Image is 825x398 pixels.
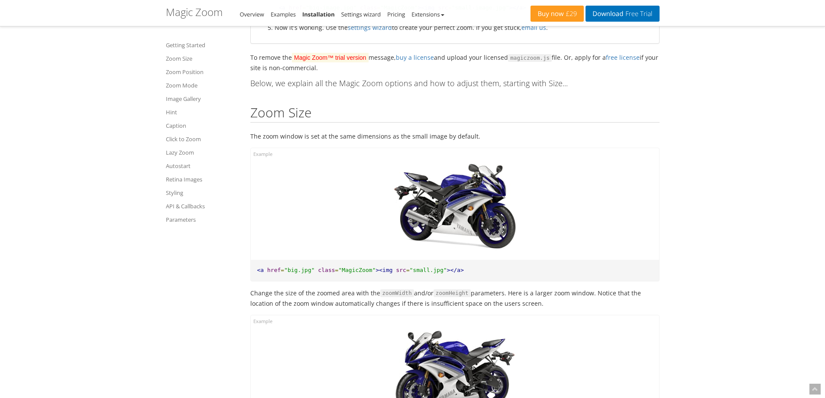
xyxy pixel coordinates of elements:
[396,53,434,61] a: buy a license
[257,267,264,273] span: <a
[508,54,552,62] code: magiczoom.js
[406,267,410,273] span: =
[250,288,660,308] p: Change the size of the zoomed area with the and/or parameters. Here is a larger zoom window. Noti...
[396,267,406,273] span: src
[166,6,223,18] h1: Magic Zoom
[166,161,239,171] a: Autostart
[166,53,239,64] a: Zoom Size
[410,267,447,273] span: "small.jpg"
[521,23,546,32] a: email us
[267,267,281,273] span: href
[240,10,264,18] a: Overview
[586,6,659,22] a: DownloadFree Trial
[166,174,239,184] a: Retina Images
[284,267,314,273] span: "big.jpg"
[411,10,444,18] a: Extensions
[434,289,471,297] code: zoomHeight
[318,267,335,273] span: class
[531,6,584,22] a: Buy now£29
[281,267,284,273] span: =
[166,67,239,77] a: Zoom Position
[166,201,239,211] a: API & Callbacks
[250,131,660,141] p: The zoom window is set at the same dimensions as the small image by default.
[166,147,239,158] a: Lazy Zoom
[166,80,239,91] a: Zoom Mode
[606,53,640,61] a: free license
[292,53,369,62] mark: Magic Zoom™ trial version
[338,267,375,273] span: "MagicZoom"
[275,23,653,32] li: Now it's working. Use the to create your perfect Zoom. If you get stuck, .
[302,10,335,18] a: Installation
[271,10,296,18] a: Examples
[166,134,239,144] a: Click to Zoom
[375,267,392,273] span: ><img
[166,214,239,225] a: Parameters
[335,267,339,273] span: =
[166,120,239,131] a: Caption
[385,161,524,253] img: yzf-r6-blue-3.jpg
[380,289,414,297] code: zoomWidth
[348,23,392,32] a: settings wizard
[166,94,239,104] a: Image Gallery
[447,267,464,273] span: ></a>
[166,107,239,117] a: Hint
[623,10,652,17] span: Free Trial
[250,52,660,73] p: To remove the message, and upload your licensed file. Or, apply for a if your site is non-commerc...
[166,188,239,198] a: Styling
[250,105,660,123] h2: Zoom Size
[166,40,239,50] a: Getting Started
[564,10,577,17] span: £29
[250,79,660,88] h4: Below, we explain all the Magic Zoom options and how to adjust them, starting with Size...
[387,10,405,18] a: Pricing
[341,10,381,18] a: Settings wizard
